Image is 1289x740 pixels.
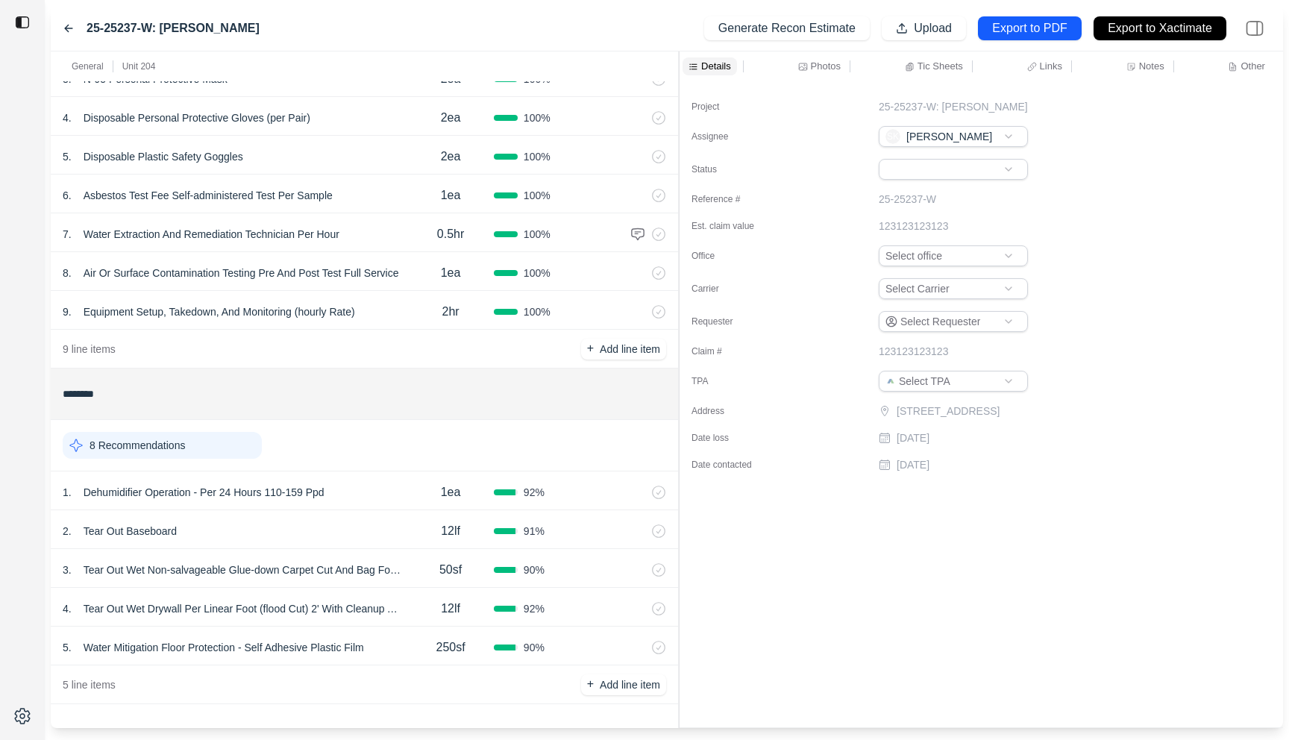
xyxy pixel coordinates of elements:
p: 12lf [441,600,460,618]
p: 1ea [441,483,461,501]
p: Upload [914,20,952,37]
p: + [587,340,594,357]
span: 100 % [524,110,551,125]
p: Other [1241,60,1265,72]
img: right-panel.svg [1238,12,1271,45]
p: 123123123123 [879,344,948,359]
p: [STREET_ADDRESS] [897,404,1031,418]
span: 100 % [524,188,551,203]
p: Equipment Setup, Takedown, And Monitoring (hourly Rate) [78,301,361,322]
p: 50sf [439,561,462,579]
img: toggle sidebar [15,15,30,30]
button: Export to PDF [978,16,1082,40]
p: 2 . [63,524,72,539]
p: 7 . [63,227,72,242]
p: 6 . [63,188,72,203]
p: 5 . [63,149,72,164]
p: 4 . [63,601,72,616]
label: Carrier [691,283,766,295]
span: 100 % [524,227,551,242]
label: Requester [691,316,766,327]
span: 90 % [524,640,545,655]
p: General [72,60,104,72]
p: [DATE] [897,457,929,472]
p: + [587,676,594,693]
span: 100 % [524,266,551,280]
span: 92 % [524,485,545,500]
button: +Add line item [581,674,666,695]
p: 2ea [441,148,461,166]
label: Assignee [691,131,766,142]
p: Disposable Plastic Safety Goggles [78,146,249,167]
label: 25-25237-W: [PERSON_NAME] [87,19,260,37]
p: 25-25237-W: [PERSON_NAME] [879,99,1028,114]
p: Export to Xactimate [1108,20,1212,37]
label: Date loss [691,432,766,444]
label: Reference # [691,193,766,205]
p: Notes [1139,60,1164,72]
span: 90 % [524,562,545,577]
p: 25-25237-W [879,192,936,207]
p: Photos [811,60,841,72]
p: Export to PDF [992,20,1067,37]
button: Export to Xactimate [1094,16,1226,40]
label: Address [691,405,766,417]
p: Tear Out Wet Drywall Per Linear Foot (flood Cut) 2' With Cleanup And Bagging [78,598,408,619]
label: Office [691,250,766,262]
label: Est. claim value [691,220,766,232]
p: 8 Recommendations [90,438,185,453]
p: 5 line items [63,677,116,692]
p: 5 . [63,640,72,655]
p: 0.5hr [437,225,464,243]
label: Claim # [691,345,766,357]
p: Asbestos Test Fee Self-administered Test Per Sample [78,185,339,206]
p: Add line item [600,677,660,692]
p: 9 line items [63,342,116,357]
label: Status [691,163,766,175]
label: Date contacted [691,459,766,471]
p: 12lf [441,522,460,540]
p: Links [1040,60,1062,72]
p: Add line item [600,342,660,357]
p: Tic Sheets [918,60,963,72]
p: 9 . [63,304,72,319]
p: Air Or Surface Contamination Testing Pre And Post Test Full Service [78,263,405,283]
span: 100 % [524,149,551,164]
button: Generate Recon Estimate [704,16,870,40]
p: 2ea [441,109,461,127]
p: 250sf [436,639,465,656]
p: Unit 204 [122,60,156,72]
p: Water Extraction And Remediation Technician Per Hour [78,224,345,245]
p: 8 . [63,266,72,280]
span: 100 % [524,304,551,319]
span: 91 % [524,524,545,539]
p: 1 . [63,485,72,500]
span: 92 % [524,601,545,616]
p: Water Mitigation Floor Protection - Self Adhesive Plastic Film [78,637,370,658]
p: 123123123123 [879,219,948,233]
p: Tear Out Wet Non-salvageable Glue-down Carpet Cut And Bag For Disposal [78,559,408,580]
p: Details [701,60,731,72]
p: 1ea [441,186,461,204]
p: 1ea [441,264,461,282]
label: TPA [691,375,766,387]
p: Generate Recon Estimate [718,20,856,37]
p: Disposable Personal Protective Gloves (per Pair) [78,107,316,128]
p: 2hr [442,303,460,321]
p: 3 . [63,562,72,577]
p: [DATE] [897,430,929,445]
button: Upload [882,16,966,40]
p: 4 . [63,110,72,125]
p: Dehumidifier Operation - Per 24 Hours 110-159 Ppd [78,482,330,503]
img: comment [630,227,645,242]
p: Tear Out Baseboard [78,521,183,542]
label: Project [691,101,766,113]
button: +Add line item [581,339,666,360]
